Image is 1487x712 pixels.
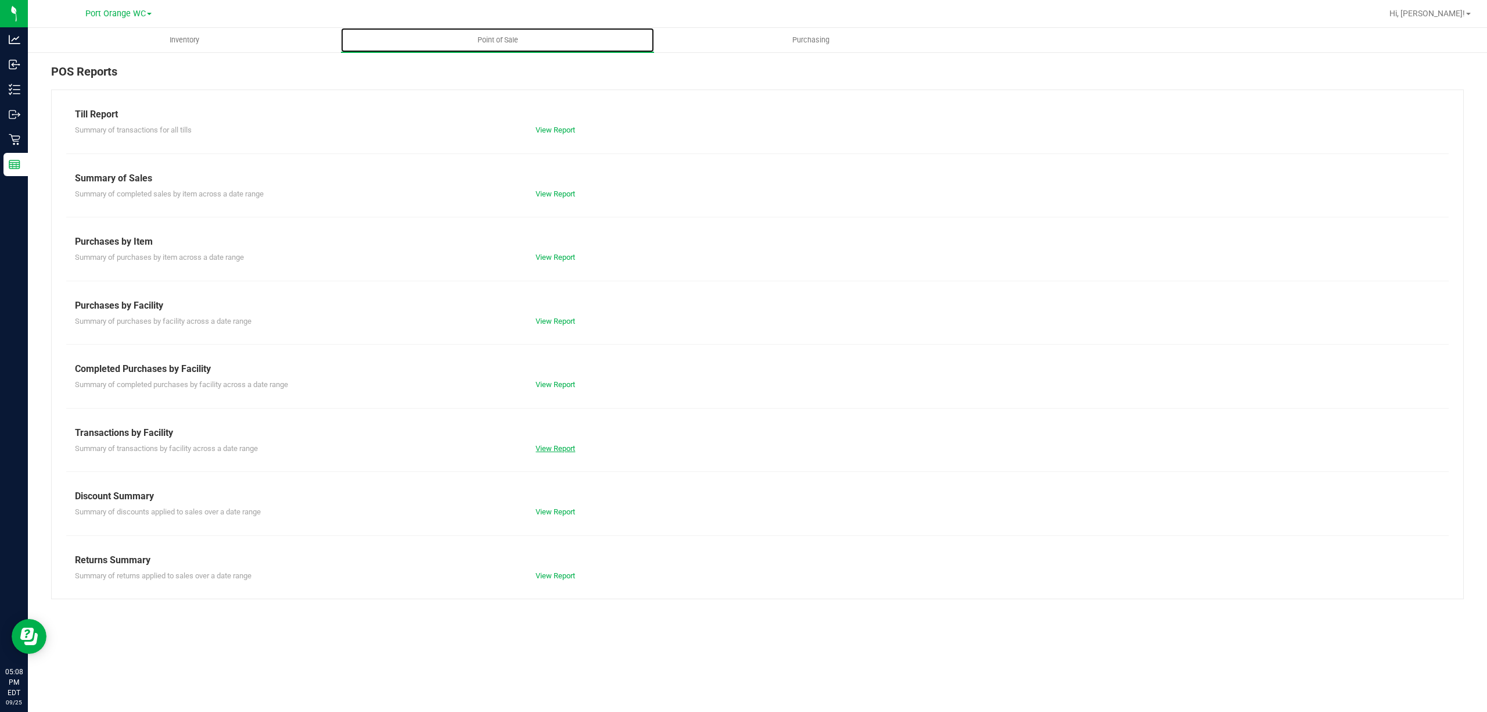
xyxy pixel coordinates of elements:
span: Summary of purchases by item across a date range [75,253,244,262]
div: Purchases by Facility [75,299,1440,313]
div: Summary of Sales [75,171,1440,185]
inline-svg: Inbound [9,59,20,70]
inline-svg: Outbound [9,109,20,120]
p: 09/25 [5,698,23,707]
span: Summary of returns applied to sales over a date range [75,571,252,580]
a: View Report [536,189,575,198]
a: View Report [536,253,575,262]
span: Summary of discounts applied to sales over a date range [75,507,261,516]
inline-svg: Analytics [9,34,20,45]
span: Port Orange WC [85,9,146,19]
span: Summary of purchases by facility across a date range [75,317,252,325]
inline-svg: Reports [9,159,20,170]
div: Transactions by Facility [75,426,1440,440]
span: Purchasing [777,35,845,45]
a: View Report [536,126,575,134]
div: Returns Summary [75,553,1440,567]
span: Hi, [PERSON_NAME]! [1389,9,1465,18]
a: View Report [536,444,575,453]
span: Summary of completed purchases by facility across a date range [75,380,288,389]
span: Summary of transactions for all tills [75,126,192,134]
inline-svg: Retail [9,134,20,145]
div: Purchases by Item [75,235,1440,249]
inline-svg: Inventory [9,84,20,95]
span: Point of Sale [462,35,534,45]
div: Till Report [75,108,1440,121]
span: Inventory [154,35,215,45]
a: View Report [536,380,575,389]
a: View Report [536,317,575,325]
iframe: Resource center [12,619,46,654]
div: Completed Purchases by Facility [75,362,1440,376]
a: View Report [536,571,575,580]
p: 05:08 PM EDT [5,667,23,698]
span: Summary of completed sales by item across a date range [75,189,264,198]
a: View Report [536,507,575,516]
div: POS Reports [51,63,1464,90]
span: Summary of transactions by facility across a date range [75,444,258,453]
div: Discount Summary [75,489,1440,503]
